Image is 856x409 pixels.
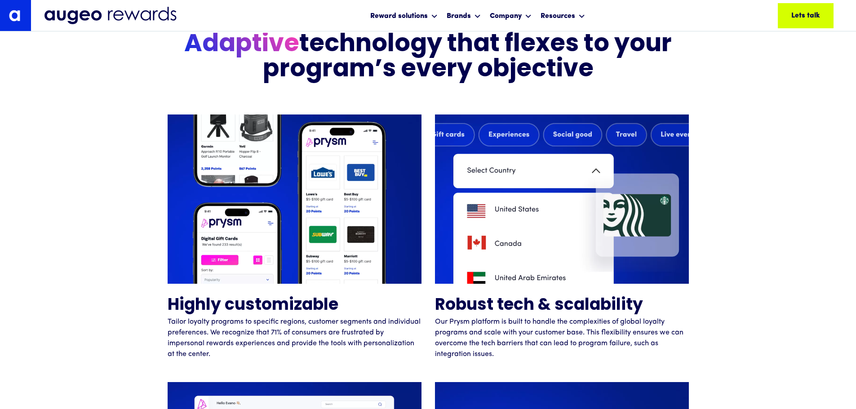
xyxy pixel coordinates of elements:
[538,4,587,27] div: Resources
[444,4,483,27] div: Brands
[370,11,428,22] div: Reward solutions
[159,33,698,83] h3: technology that flexes to your program’s every objective
[168,317,421,360] p: Tailor loyalty programs to specific regions, customer segments and individual preferences. We rec...
[488,4,534,27] div: Company
[368,4,440,27] div: Reward solutions
[435,297,689,315] h4: Robust tech & scalability
[490,11,522,22] div: Company
[184,33,299,57] span: Adaptive
[778,3,834,28] a: Lets talk
[447,11,471,22] div: Brands
[541,11,575,22] div: Resources
[168,297,421,315] h4: Highly customizable
[435,317,689,360] p: Our Prysm platform is built to handle the complexities of global loyalty programs and scale with ...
